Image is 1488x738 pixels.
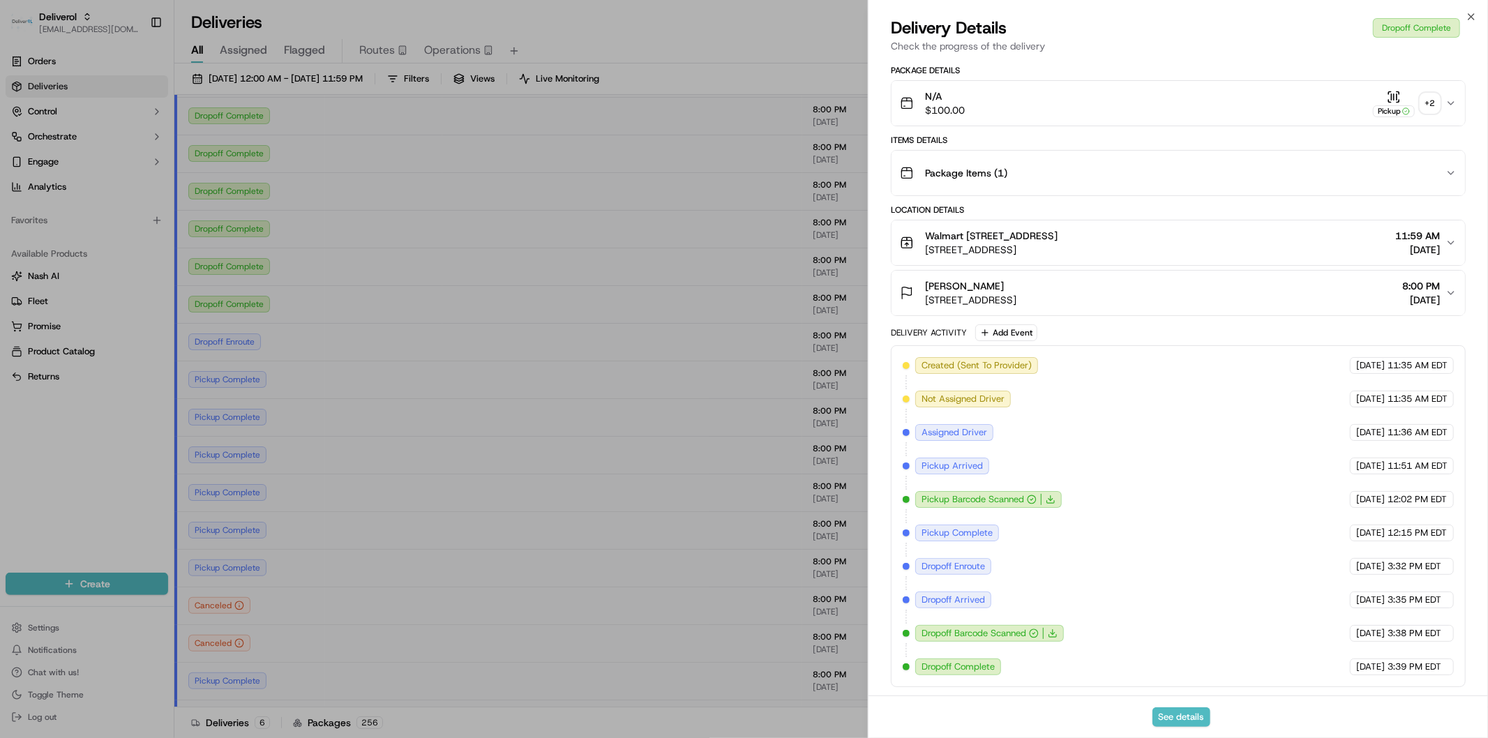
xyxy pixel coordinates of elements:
[922,627,1026,640] span: Dropoff Barcode Scanned
[29,133,54,158] img: 3776934990710_d1fed792ec724c72f789_72.jpg
[28,255,39,266] img: 1736555255976-a54dd68f-1ca7-489b-9aae-adbdc363a1c4
[891,65,1466,76] div: Package Details
[1373,90,1415,117] button: Pickup
[1356,527,1385,539] span: [DATE]
[925,229,1058,243] span: Walmart [STREET_ADDRESS]
[1388,560,1441,573] span: 3:32 PM EDT
[1395,229,1440,243] span: 11:59 AM
[123,254,152,265] span: [DATE]
[1395,243,1440,257] span: [DATE]
[891,39,1466,53] p: Check the progress of the delivery
[116,216,121,227] span: •
[63,133,229,147] div: Start new chat
[922,493,1024,506] span: Pickup Barcode Scanned
[14,313,25,324] div: 📗
[925,293,1016,307] span: [STREET_ADDRESS]
[14,14,42,42] img: Nash
[892,81,1465,126] button: N/A$100.00Pickup+2
[28,217,39,228] img: 1736555255976-a54dd68f-1ca7-489b-9aae-adbdc363a1c4
[1356,460,1385,472] span: [DATE]
[922,661,995,673] span: Dropoff Complete
[1388,393,1448,405] span: 11:35 AM EDT
[1420,93,1440,113] div: + 2
[1356,493,1385,506] span: [DATE]
[1373,90,1440,117] button: Pickup+2
[1356,560,1385,573] span: [DATE]
[1356,627,1385,640] span: [DATE]
[123,216,152,227] span: [DATE]
[922,560,985,573] span: Dropoff Enroute
[922,527,993,539] span: Pickup Complete
[1388,359,1448,372] span: 11:35 AM EDT
[63,147,192,158] div: We're available if you need us!
[975,324,1037,341] button: Add Event
[922,393,1005,405] span: Not Assigned Driver
[8,306,112,331] a: 📗Knowledge Base
[1388,627,1441,640] span: 3:38 PM EDT
[14,241,36,263] img: Jeff Sasse
[892,151,1465,195] button: Package Items (1)
[925,243,1058,257] span: [STREET_ADDRESS]
[36,90,251,105] input: Got a question? Start typing here...
[1356,661,1385,673] span: [DATE]
[891,17,1007,39] span: Delivery Details
[1356,594,1385,606] span: [DATE]
[216,179,254,195] button: See all
[1402,293,1440,307] span: [DATE]
[118,313,129,324] div: 💻
[132,312,224,326] span: API Documentation
[28,312,107,326] span: Knowledge Base
[1388,460,1448,472] span: 11:51 AM EDT
[237,137,254,154] button: Start new chat
[1402,279,1440,293] span: 8:00 PM
[891,204,1466,216] div: Location Details
[891,135,1466,146] div: Items Details
[1388,426,1448,439] span: 11:36 AM EDT
[1388,661,1441,673] span: 3:39 PM EDT
[43,216,113,227] span: [PERSON_NAME]
[925,103,965,117] span: $100.00
[14,56,254,78] p: Welcome 👋
[925,166,1007,180] span: Package Items ( 1 )
[116,254,121,265] span: •
[1356,426,1385,439] span: [DATE]
[14,181,93,193] div: Past conversations
[139,346,169,356] span: Pylon
[922,493,1037,506] button: Pickup Barcode Scanned
[112,306,230,331] a: 💻API Documentation
[14,203,36,225] img: Charles Folsom
[1356,393,1385,405] span: [DATE]
[892,220,1465,265] button: Walmart [STREET_ADDRESS][STREET_ADDRESS]11:59 AM[DATE]
[1373,105,1415,117] div: Pickup
[922,594,985,606] span: Dropoff Arrived
[1388,527,1447,539] span: 12:15 PM EDT
[43,254,113,265] span: [PERSON_NAME]
[1388,493,1447,506] span: 12:02 PM EDT
[922,460,983,472] span: Pickup Arrived
[922,359,1032,372] span: Created (Sent To Provider)
[891,327,967,338] div: Delivery Activity
[1388,594,1441,606] span: 3:35 PM EDT
[14,133,39,158] img: 1736555255976-a54dd68f-1ca7-489b-9aae-adbdc363a1c4
[892,271,1465,315] button: [PERSON_NAME][STREET_ADDRESS]8:00 PM[DATE]
[1356,359,1385,372] span: [DATE]
[925,279,1004,293] span: [PERSON_NAME]
[98,345,169,356] a: Powered byPylon
[922,426,987,439] span: Assigned Driver
[922,627,1039,640] button: Dropoff Barcode Scanned
[1152,707,1210,727] button: See details
[925,89,965,103] span: N/A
